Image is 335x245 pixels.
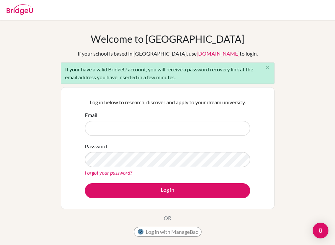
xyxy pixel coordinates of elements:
div: If your school is based in [GEOGRAPHIC_DATA], use to login. [78,50,258,58]
i: close [265,65,270,70]
h1: Welcome to [GEOGRAPHIC_DATA] [91,33,244,45]
label: Email [85,111,97,119]
button: Log in with ManageBac [134,227,202,237]
a: Forgot your password? [85,169,132,176]
a: [DOMAIN_NAME] [197,50,240,57]
label: Password [85,142,107,150]
button: Log in [85,183,250,198]
div: Open Intercom Messenger [313,223,328,238]
p: OR [164,214,171,222]
button: Close [261,63,274,73]
p: Log in below to research, discover and apply to your dream university. [85,98,250,106]
div: If your have a valid BridgeU account, you will receive a password recovery link at the email addr... [61,62,275,84]
img: Bridge-U [7,4,33,15]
